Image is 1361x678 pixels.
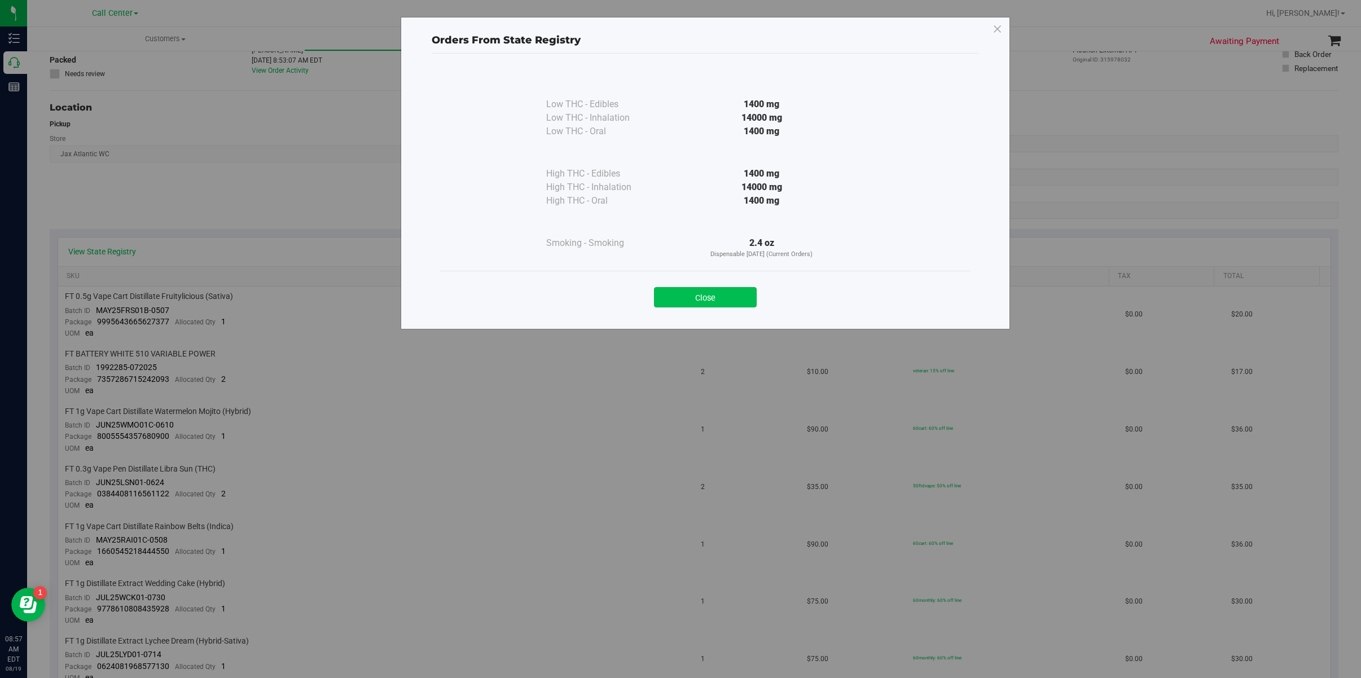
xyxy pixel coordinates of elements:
div: 1400 mg [659,98,864,111]
div: 14000 mg [659,111,864,125]
button: Close [654,287,757,307]
div: High THC - Oral [546,194,659,208]
span: Orders From State Registry [432,34,581,46]
div: Low THC - Oral [546,125,659,138]
div: Low THC - Inhalation [546,111,659,125]
div: 14000 mg [659,180,864,194]
div: 1400 mg [659,194,864,208]
p: Dispensable [DATE] (Current Orders) [659,250,864,259]
div: High THC - Edibles [546,167,659,180]
div: High THC - Inhalation [546,180,659,194]
div: 2.4 oz [659,236,864,259]
div: 1400 mg [659,167,864,180]
div: Low THC - Edibles [546,98,659,111]
div: 1400 mg [659,125,864,138]
iframe: Resource center unread badge [33,586,47,600]
iframe: Resource center [11,588,45,622]
div: Smoking - Smoking [546,236,659,250]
